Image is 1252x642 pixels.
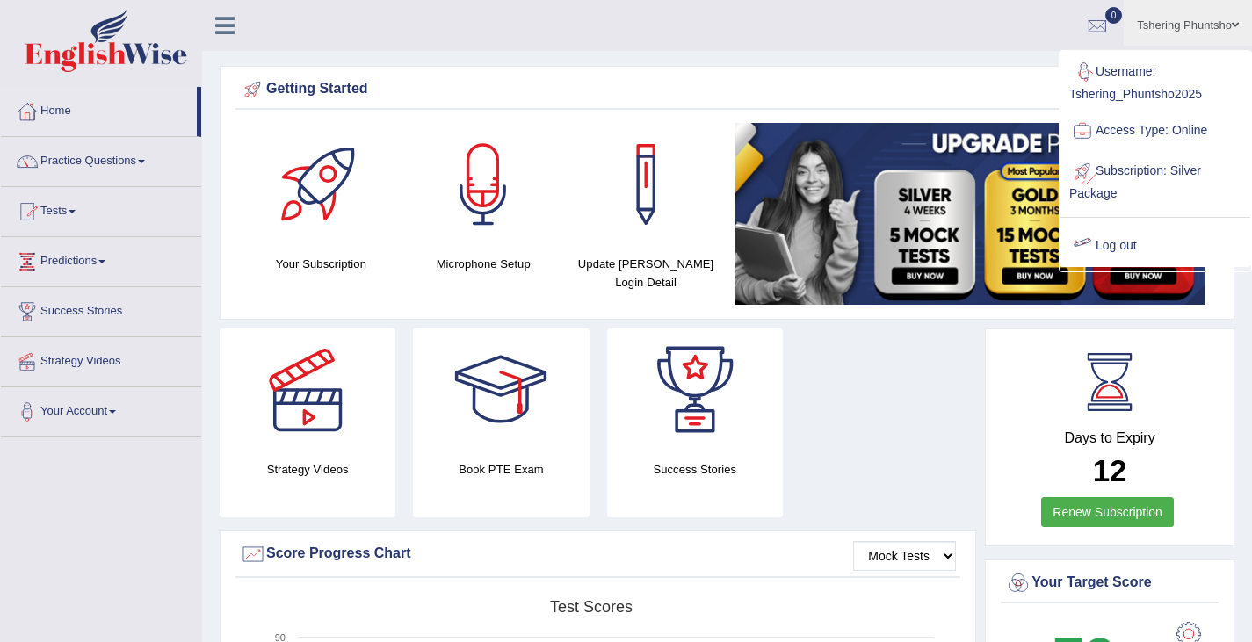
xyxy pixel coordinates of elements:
[735,123,1205,305] img: small5.jpg
[1060,226,1250,266] a: Log out
[249,255,394,273] h4: Your Subscription
[1041,497,1174,527] a: Renew Subscription
[220,460,395,479] h4: Strategy Videos
[1005,570,1214,596] div: Your Target Score
[607,460,783,479] h4: Success Stories
[1060,151,1250,210] a: Subscription: Silver Package
[1093,453,1127,487] b: 12
[1,137,201,181] a: Practice Questions
[1,287,201,331] a: Success Stories
[240,76,1214,103] div: Getting Started
[1105,7,1123,24] span: 0
[411,255,556,273] h4: Microphone Setup
[574,255,719,292] h4: Update [PERSON_NAME] Login Detail
[1,387,201,431] a: Your Account
[1,187,201,231] a: Tests
[240,541,956,567] div: Score Progress Chart
[1,237,201,281] a: Predictions
[1005,430,1214,446] h4: Days to Expiry
[550,598,633,616] tspan: Test scores
[1,337,201,381] a: Strategy Videos
[1060,52,1250,111] a: Username: Tshering_Phuntsho2025
[1060,111,1250,151] a: Access Type: Online
[413,460,589,479] h4: Book PTE Exam
[1,87,197,131] a: Home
